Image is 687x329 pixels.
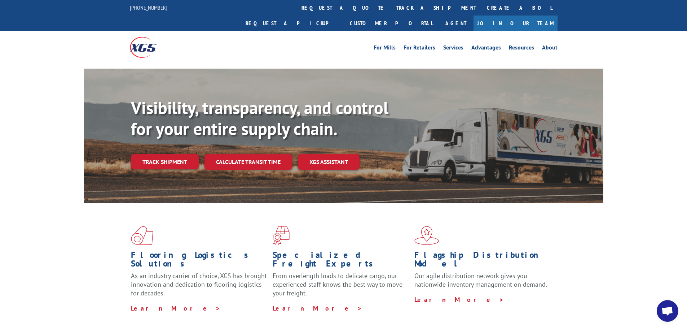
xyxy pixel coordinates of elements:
h1: Specialized Freight Experts [273,251,409,272]
p: From overlength loads to delicate cargo, our experienced staff knows the best way to move your fr... [273,272,409,304]
a: Customer Portal [344,16,438,31]
a: For Retailers [404,45,435,53]
a: Track shipment [131,154,199,169]
a: Agent [438,16,474,31]
a: Resources [509,45,534,53]
a: Calculate transit time [204,154,292,170]
a: XGS ASSISTANT [298,154,360,170]
a: Learn More > [273,304,362,312]
a: Request a pickup [240,16,344,31]
h1: Flooring Logistics Solutions [131,251,267,272]
a: For Mills [374,45,396,53]
b: Visibility, transparency, and control for your entire supply chain. [131,96,388,140]
a: About [542,45,558,53]
img: xgs-icon-total-supply-chain-intelligence-red [131,226,153,245]
a: Learn More > [414,295,504,304]
a: Join Our Team [474,16,558,31]
img: xgs-icon-flagship-distribution-model-red [414,226,439,245]
span: Our agile distribution network gives you nationwide inventory management on demand. [414,272,547,289]
img: xgs-icon-focused-on-flooring-red [273,226,290,245]
a: Learn More > [131,304,221,312]
a: [PHONE_NUMBER] [130,4,167,11]
div: Open chat [657,300,678,322]
a: Advantages [471,45,501,53]
span: As an industry carrier of choice, XGS has brought innovation and dedication to flooring logistics... [131,272,267,297]
h1: Flagship Distribution Model [414,251,551,272]
a: Services [443,45,463,53]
